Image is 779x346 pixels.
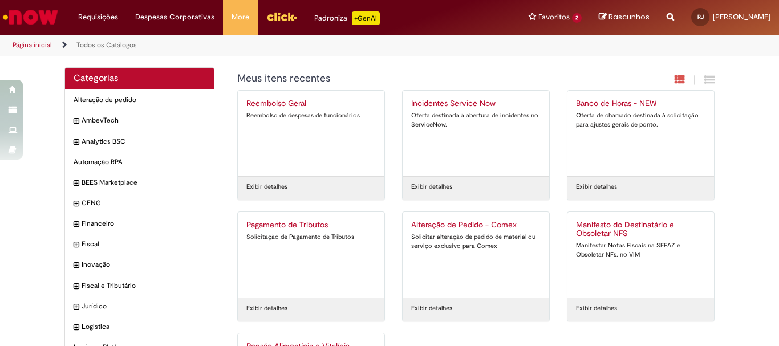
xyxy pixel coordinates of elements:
span: Logistica [82,322,205,332]
i: expandir categoria Analytics BSC [74,137,79,148]
span: RJ [697,13,704,21]
span: Requisições [78,11,118,23]
div: expandir categoria AmbevTech AmbevTech [65,110,214,131]
div: Padroniza [314,11,380,25]
span: More [232,11,249,23]
div: expandir categoria CENG CENG [65,193,214,214]
i: expandir categoria Inovação [74,260,79,271]
div: expandir categoria Logistica Logistica [65,316,214,337]
a: Exibir detalhes [246,304,287,313]
span: [PERSON_NAME] [713,12,770,22]
h2: Banco de Horas - NEW [576,99,705,108]
span: Despesas Corporativas [135,11,214,23]
div: expandir categoria Jurídico Jurídico [65,296,214,317]
span: Analytics BSC [82,137,205,146]
div: expandir categoria Analytics BSC Analytics BSC [65,131,214,152]
h2: Pagamento de Tributos [246,221,376,230]
i: expandir categoria Logistica [74,322,79,333]
i: Exibição de grade [704,74,715,85]
a: Alteração de Pedido - Comex Solicitar alteração de pedido de material ou serviço exclusivo para C... [403,212,549,298]
h2: Manifesto do Destinatário e Obsoletar NFS [576,221,705,239]
div: expandir categoria Fiscal e Tributário Fiscal e Tributário [65,275,214,296]
div: expandir categoria Fiscal Fiscal [65,234,214,255]
span: Financeiro [82,219,205,229]
a: Página inicial [13,40,52,50]
a: Pagamento de Tributos Solicitação de Pagamento de Tributos [238,212,384,298]
a: Banco de Horas - NEW Oferta de chamado destinada à solicitação para ajustes gerais de ponto. [567,91,714,176]
div: Alteração de pedido [65,89,214,111]
div: Solicitação de Pagamento de Tributos [246,233,376,242]
a: Manifesto do Destinatário e Obsoletar NFS Manifestar Notas Fiscais na SEFAZ e Obsoletar NFs. no VIM [567,212,714,298]
a: Reembolso Geral Reembolso de despesas de funcionários [238,91,384,176]
span: BEES Marketplace [82,178,205,188]
h2: Categorias [74,74,205,84]
a: Exibir detalhes [411,304,452,313]
i: Exibição em cartão [675,74,685,85]
a: Rascunhos [599,12,650,23]
span: Fiscal e Tributário [82,281,205,291]
img: ServiceNow [1,6,60,29]
div: Reembolso de despesas de funcionários [246,111,376,120]
h2: Alteração de Pedido - Comex [411,221,541,230]
p: +GenAi [352,11,380,25]
span: Jurídico [82,302,205,311]
h2: Incidentes Service Now [411,99,541,108]
img: click_logo_yellow_360x200.png [266,8,297,25]
a: Incidentes Service Now Oferta destinada à abertura de incidentes no ServiceNow. [403,91,549,176]
i: expandir categoria Jurídico [74,302,79,313]
span: 2 [572,13,582,23]
div: Solicitar alteração de pedido de material ou serviço exclusivo para Comex [411,233,541,250]
ul: Trilhas de página [9,35,511,56]
a: Exibir detalhes [246,182,287,192]
span: CENG [82,198,205,208]
span: Alteração de pedido [74,95,205,105]
i: expandir categoria AmbevTech [74,116,79,127]
i: expandir categoria Fiscal [74,239,79,251]
i: expandir categoria CENG [74,198,79,210]
span: Favoritos [538,11,570,23]
span: Automação RPA [74,157,205,167]
div: expandir categoria Financeiro Financeiro [65,213,214,234]
div: Manifestar Notas Fiscais na SEFAZ e Obsoletar NFs. no VIM [576,241,705,259]
div: expandir categoria BEES Marketplace BEES Marketplace [65,172,214,193]
h1: {"description":"","title":"Meus itens recentes"} Categoria [237,73,591,84]
span: AmbevTech [82,116,205,125]
h2: Reembolso Geral [246,99,376,108]
a: Exibir detalhes [411,182,452,192]
div: Oferta destinada à abertura de incidentes no ServiceNow. [411,111,541,129]
div: Oferta de chamado destinada à solicitação para ajustes gerais de ponto. [576,111,705,129]
span: Rascunhos [608,11,650,22]
span: | [693,74,696,87]
span: Fiscal [82,239,205,249]
div: Automação RPA [65,152,214,173]
i: expandir categoria BEES Marketplace [74,178,79,189]
i: expandir categoria Financeiro [74,219,79,230]
a: Exibir detalhes [576,304,617,313]
div: expandir categoria Inovação Inovação [65,254,214,275]
a: Todos os Catálogos [76,40,137,50]
i: expandir categoria Fiscal e Tributário [74,281,79,292]
a: Exibir detalhes [576,182,617,192]
span: Inovação [82,260,205,270]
